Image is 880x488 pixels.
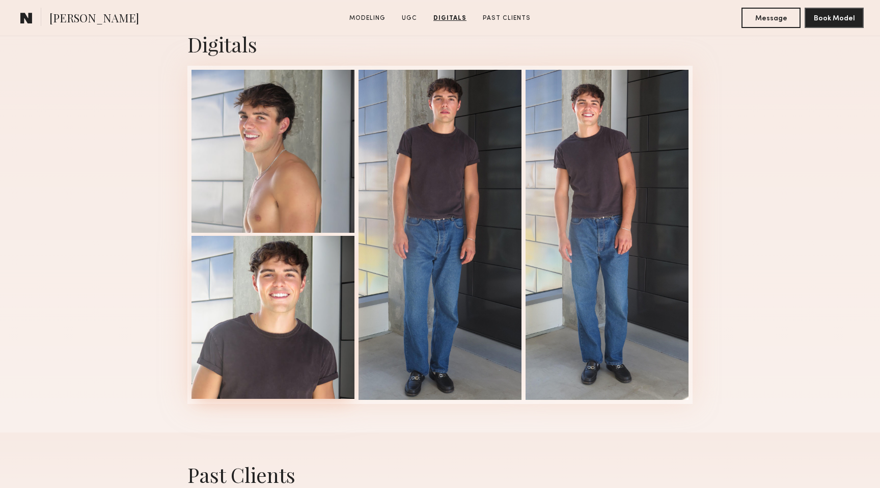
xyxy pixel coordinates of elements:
[187,461,693,488] div: Past Clients
[429,14,471,23] a: Digitals
[398,14,421,23] a: UGC
[741,8,801,28] button: Message
[479,14,535,23] a: Past Clients
[345,14,390,23] a: Modeling
[49,10,139,28] span: [PERSON_NAME]
[805,8,864,28] button: Book Model
[187,31,693,58] div: Digitals
[805,13,864,22] a: Book Model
